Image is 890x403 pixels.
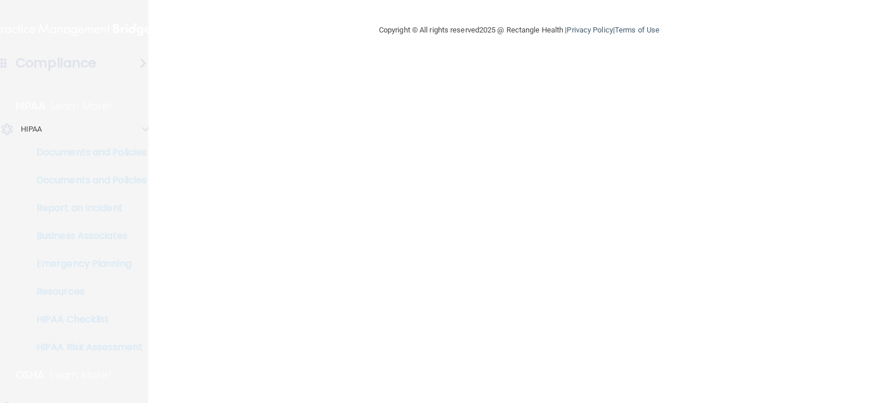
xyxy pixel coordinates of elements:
p: HIPAA Risk Assessment [8,342,166,353]
a: Privacy Policy [567,26,612,34]
p: OSHA [16,368,45,382]
p: Business Associates [8,230,166,242]
p: HIPAA [16,99,45,113]
h4: Compliance [16,55,96,71]
p: HIPAA Checklist [8,314,166,325]
p: HIPAA [21,122,42,136]
p: Documents and Policies [8,175,166,186]
div: Copyright © All rights reserved 2025 @ Rectangle Health | | [308,12,731,49]
p: Documents and Policies [8,147,166,158]
p: Resources [8,286,166,297]
p: Emergency Planning [8,258,166,270]
a: Terms of Use [615,26,659,34]
p: Learn More! [50,368,112,382]
p: Learn More! [51,99,112,113]
p: Report an Incident [8,202,166,214]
